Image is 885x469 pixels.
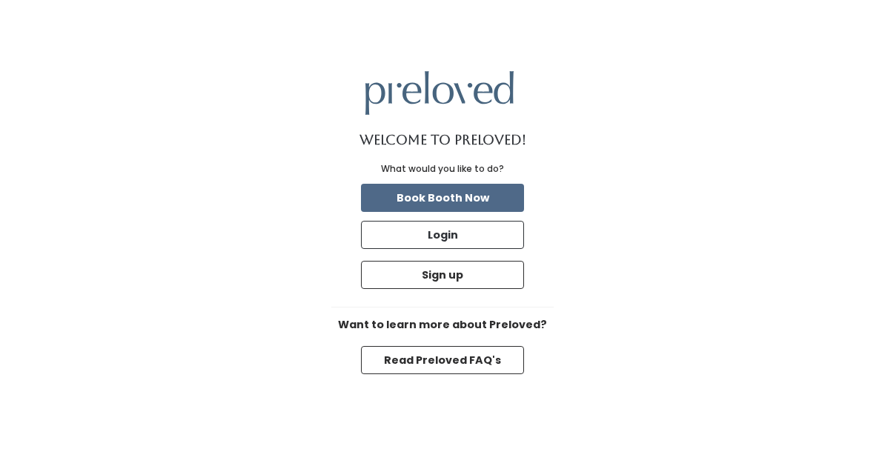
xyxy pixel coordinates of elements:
button: Login [361,221,524,249]
button: Sign up [361,261,524,289]
button: Read Preloved FAQ's [361,346,524,374]
h6: Want to learn more about Preloved? [331,319,554,331]
img: preloved logo [365,71,514,115]
div: What would you like to do? [381,162,504,176]
a: Login [358,218,527,252]
a: Sign up [358,258,527,292]
button: Book Booth Now [361,184,524,212]
h1: Welcome to Preloved! [359,133,526,147]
